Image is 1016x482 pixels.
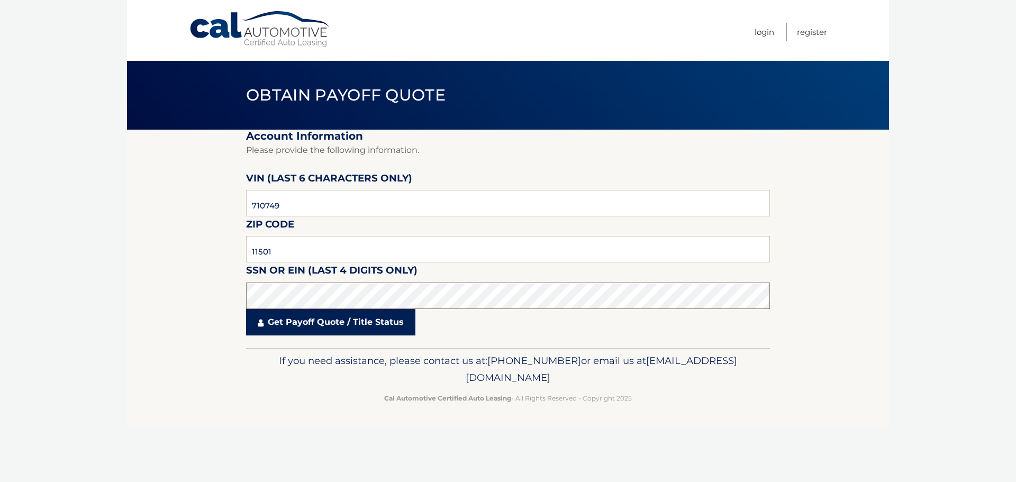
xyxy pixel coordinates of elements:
[246,216,294,236] label: Zip Code
[246,262,418,282] label: SSN or EIN (last 4 digits only)
[797,23,827,41] a: Register
[253,352,763,386] p: If you need assistance, please contact us at: or email us at
[246,143,770,158] p: Please provide the following information.
[246,170,412,190] label: VIN (last 6 characters only)
[246,85,446,105] span: Obtain Payoff Quote
[189,11,332,48] a: Cal Automotive
[755,23,774,41] a: Login
[246,309,415,335] a: Get Payoff Quote / Title Status
[253,393,763,404] p: - All Rights Reserved - Copyright 2025
[487,354,581,367] span: [PHONE_NUMBER]
[246,130,770,143] h2: Account Information
[384,394,511,402] strong: Cal Automotive Certified Auto Leasing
